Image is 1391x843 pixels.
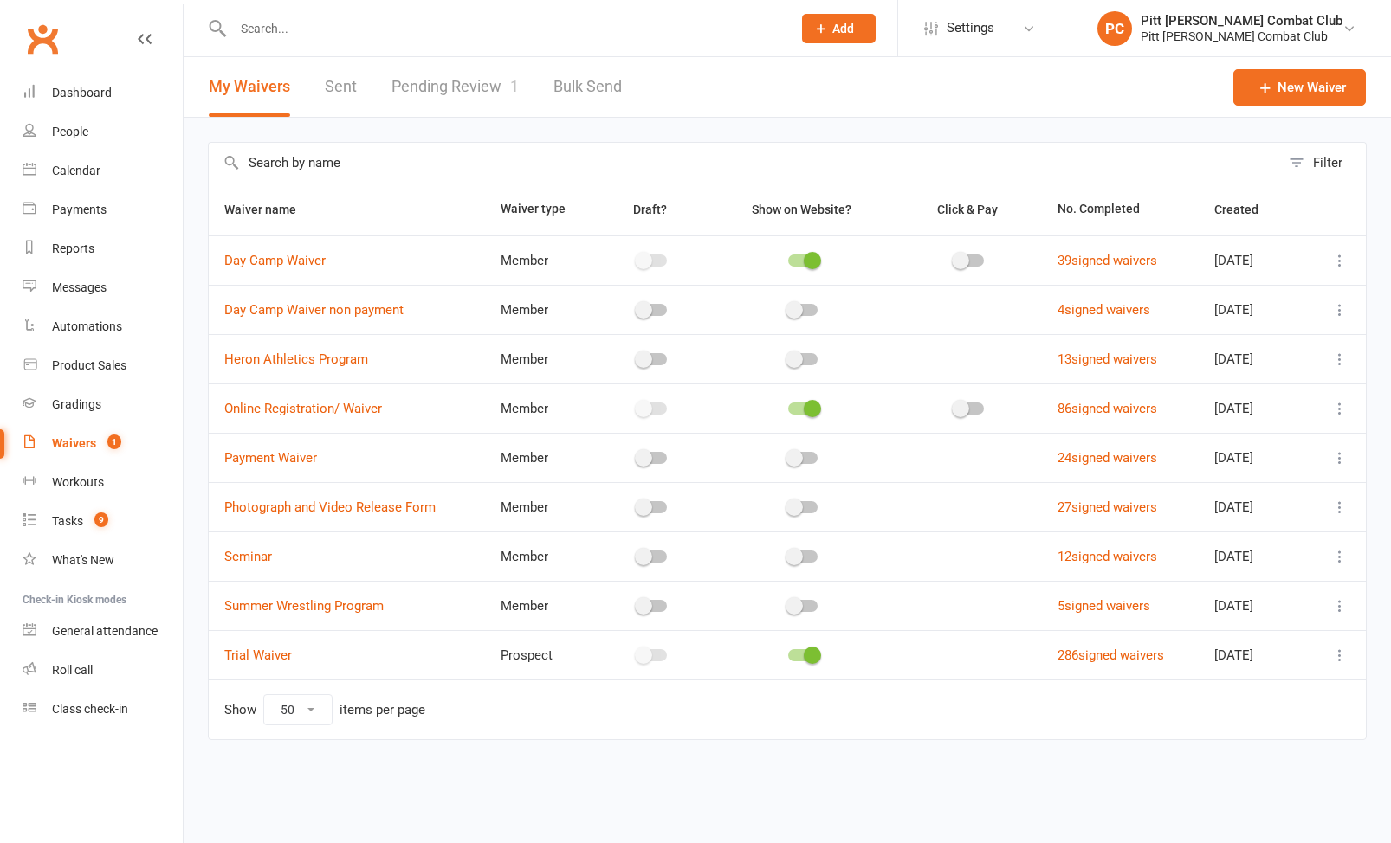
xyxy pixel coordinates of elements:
[52,514,83,528] div: Tasks
[52,397,101,411] div: Gradings
[224,203,315,216] span: Waiver name
[52,86,112,100] div: Dashboard
[1199,383,1306,433] td: [DATE]
[52,436,96,450] div: Waivers
[1058,549,1157,564] a: 12signed waivers
[23,346,183,385] a: Product Sales
[618,199,686,220] button: Draft?
[224,401,382,416] a: Online Registration/ Waiver
[52,553,114,567] div: What's New
[52,358,126,372] div: Product Sales
[1313,152,1342,173] div: Filter
[224,450,317,466] a: Payment Waiver
[1199,630,1306,679] td: [DATE]
[52,319,122,333] div: Automations
[21,17,64,61] a: Clubworx
[485,235,595,285] td: Member
[633,203,667,216] span: Draft?
[340,703,425,718] div: items per page
[23,268,183,307] a: Messages
[52,125,88,138] div: People
[23,502,183,541] a: Tasks 9
[1042,183,1199,235] th: No. Completed
[1058,450,1157,466] a: 24signed waivers
[224,694,425,725] div: Show
[23,74,183,113] a: Dashboard
[1058,302,1150,318] a: 4signed waivers
[325,57,357,117] a: Sent
[1058,401,1157,416] a: 86signed waivers
[224,647,292,663] a: Trial Waiver
[1214,203,1278,216] span: Created
[553,57,622,117] a: Bulk Send
[1141,29,1342,44] div: Pitt [PERSON_NAME] Combat Club
[209,143,1280,183] input: Search by name
[224,302,404,318] a: Day Camp Waiver non payment
[736,199,870,220] button: Show on Website?
[485,531,595,581] td: Member
[23,229,183,268] a: Reports
[1058,647,1164,663] a: 286signed waivers
[1058,499,1157,515] a: 27signed waivers
[485,482,595,531] td: Member
[23,612,183,651] a: General attendance kiosk mode
[947,9,994,48] span: Settings
[1233,69,1366,106] a: New Waiver
[485,285,595,334] td: Member
[485,334,595,383] td: Member
[1199,334,1306,383] td: [DATE]
[107,434,121,449] span: 1
[224,499,436,515] a: Photograph and Video Release Form
[224,351,368,367] a: Heron Athletics Program
[23,651,183,690] a: Roll call
[485,581,595,630] td: Member
[1199,531,1306,581] td: [DATE]
[1199,285,1306,334] td: [DATE]
[23,307,183,346] a: Automations
[23,190,183,229] a: Payments
[1058,253,1157,268] a: 39signed waivers
[937,203,998,216] span: Click & Pay
[752,203,851,216] span: Show on Website?
[224,549,272,564] a: Seminar
[23,463,183,502] a: Workouts
[391,57,519,117] a: Pending Review1
[1141,13,1342,29] div: Pitt [PERSON_NAME] Combat Club
[510,77,519,95] span: 1
[1097,11,1132,46] div: PC
[1199,433,1306,482] td: [DATE]
[485,383,595,433] td: Member
[802,14,876,43] button: Add
[52,624,158,638] div: General attendance
[23,424,183,463] a: Waivers 1
[485,183,595,235] th: Waiver type
[224,199,315,220] button: Waiver name
[922,199,1017,220] button: Click & Pay
[209,57,290,117] button: My Waivers
[52,203,107,216] div: Payments
[23,385,183,424] a: Gradings
[1199,235,1306,285] td: [DATE]
[1280,143,1366,183] button: Filter
[52,702,128,716] div: Class check-in
[23,690,183,729] a: Class kiosk mode
[224,598,384,614] a: Summer Wrestling Program
[1214,199,1278,220] button: Created
[52,241,94,255] div: Reports
[94,512,108,527] span: 9
[485,630,595,679] td: Prospect
[23,113,183,151] a: People
[1199,482,1306,531] td: [DATE]
[832,22,854,35] span: Add
[1058,351,1157,367] a: 13signed waivers
[52,280,107,294] div: Messages
[23,151,183,190] a: Calendar
[1199,581,1306,630] td: [DATE]
[224,253,326,268] a: Day Camp Waiver
[1058,598,1150,614] a: 5signed waivers
[52,663,93,677] div: Roll call
[485,433,595,482] td: Member
[52,164,100,177] div: Calendar
[228,16,780,41] input: Search...
[23,541,183,580] a: What's New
